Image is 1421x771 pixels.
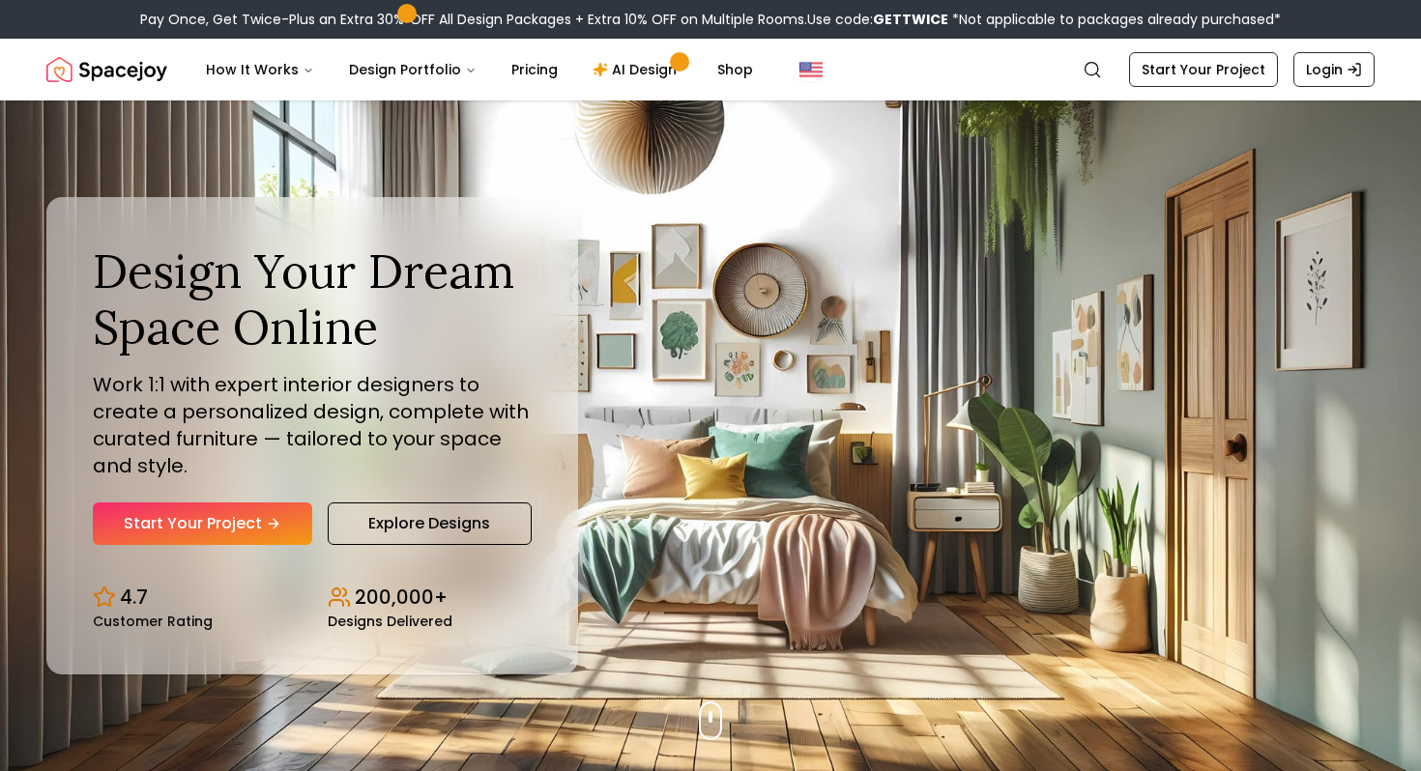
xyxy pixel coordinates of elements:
[496,50,573,89] a: Pricing
[328,502,532,545] a: Explore Designs
[1293,52,1375,87] a: Login
[328,614,452,628] small: Designs Delivered
[93,568,532,628] div: Design stats
[948,10,1281,29] span: *Not applicable to packages already purchased*
[46,39,1375,100] nav: Global
[873,10,948,29] b: GETTWICE
[46,50,167,89] img: Spacejoy Logo
[120,584,148,611] p: 4.7
[1129,52,1278,87] a: Start Your Project
[140,10,1281,29] div: Pay Once, Get Twice-Plus an Extra 30% OFF All Design Packages + Extra 10% OFF on Multiple Rooms.
[93,614,213,628] small: Customer Rating
[333,50,492,89] button: Design Portfolio
[93,502,312,545] a: Start Your Project
[190,50,768,89] nav: Main
[799,58,823,81] img: United States
[46,50,167,89] a: Spacejoy
[702,50,768,89] a: Shop
[93,371,532,479] p: Work 1:1 with expert interior designers to create a personalized design, complete with curated fu...
[93,243,532,355] h1: Design Your Dream Space Online
[355,584,448,611] p: 200,000+
[190,50,330,89] button: How It Works
[577,50,698,89] a: AI Design
[807,10,948,29] span: Use code:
